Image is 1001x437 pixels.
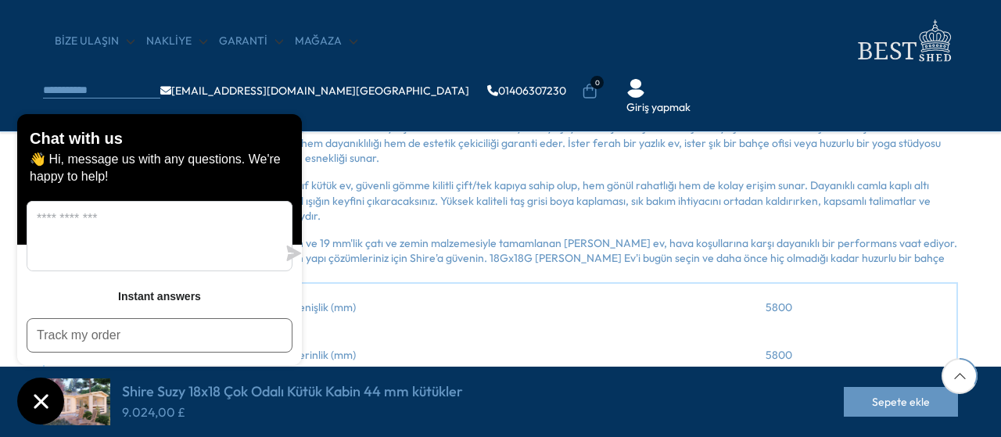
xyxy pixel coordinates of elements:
[626,100,691,116] a: Giriş yapmak
[766,300,792,314] font: 5800
[171,84,469,98] font: [EMAIL_ADDRESS][DOMAIN_NAME][GEOGRAPHIC_DATA]
[13,114,307,424] inbox-online-store-chat: Shopify çevrimiçi mağaza sohbeti
[766,348,792,362] font: 5800
[291,348,356,362] font: Derinlik (mm)
[146,34,192,48] font: Nakliye
[43,120,956,165] font: Shire'da artık mevcut olan 18Gx18G [PERSON_NAME] Ev ile en üst düzey açık hava dinlenme deneyimin...
[290,300,356,314] font: Genişlik (mm)
[160,85,469,96] a: [EMAIL_ADDRESS][DOMAIN_NAME][GEOGRAPHIC_DATA]
[55,34,135,49] a: BİZE ULAŞIN
[872,395,930,409] font: Sepete ekle
[626,79,645,98] img: Kullanıcı Simgesi
[295,34,342,48] font: Mağaza
[219,34,267,48] font: Garanti
[43,178,931,223] font: Kullanıcı konforu düşünülerek tasarlanan bu birinci sınıf kütük ev, güvenli gömme kilitli çift/te...
[43,236,957,281] font: Duvarları 44 mm'lik güçlendirilmiş kütükten inşa edilen ve 19 mm'lik çatı ve zemin malzemesiyle t...
[498,84,566,98] font: 01406307230
[844,387,958,417] button: Sepete ekle
[595,78,600,87] font: 0
[219,34,283,49] a: Garanti
[582,84,597,99] a: 0
[487,85,566,96] a: 01406307230
[626,100,691,114] font: Giriş yapmak
[55,34,119,48] font: BİZE ULAŞIN
[146,34,207,49] a: Nakliye
[849,16,958,66] img: logo
[295,34,357,49] a: Mağaza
